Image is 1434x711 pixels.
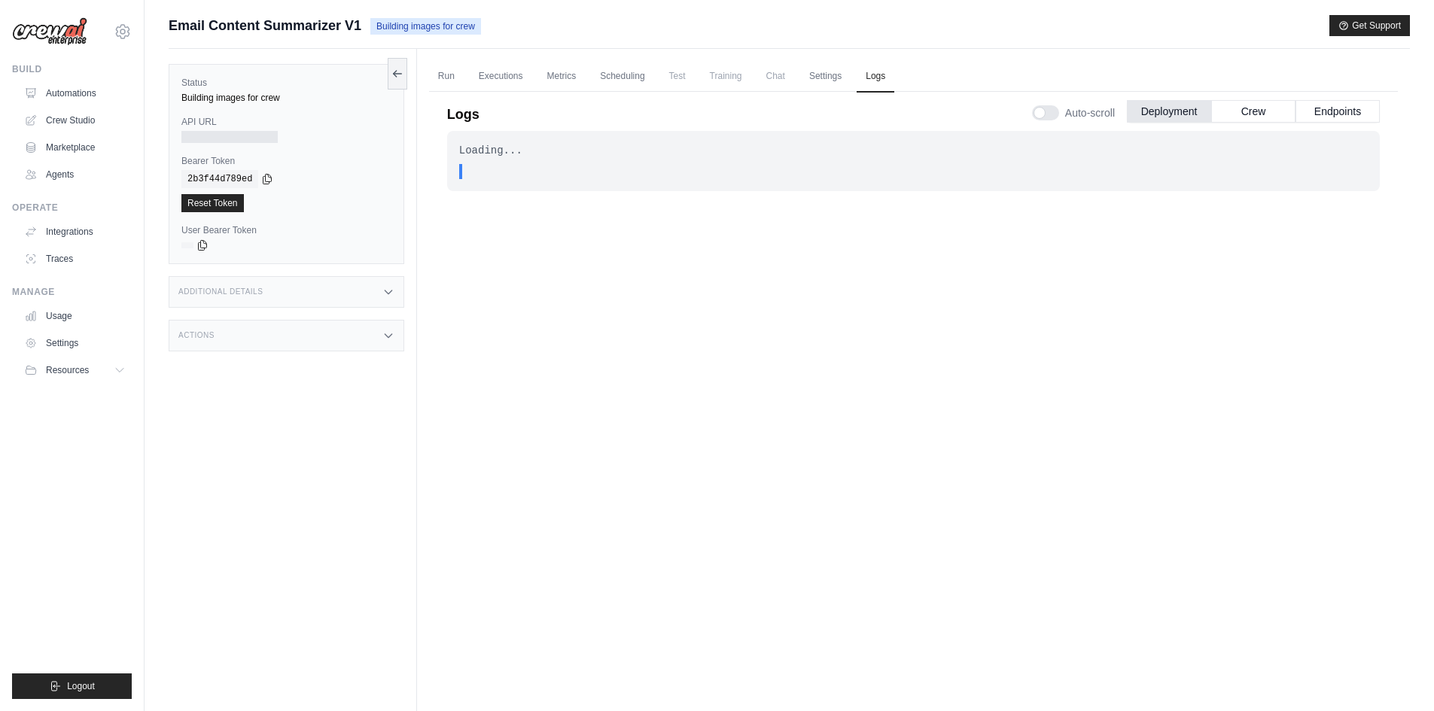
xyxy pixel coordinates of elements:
[18,163,132,187] a: Agents
[12,63,132,75] div: Build
[370,18,481,35] span: Building images for crew
[470,61,532,93] a: Executions
[12,673,132,699] button: Logout
[1211,100,1295,123] button: Crew
[181,155,391,167] label: Bearer Token
[1127,100,1211,123] button: Deployment
[800,61,851,93] a: Settings
[181,170,258,188] code: 2b3f44d789ed
[12,286,132,298] div: Manage
[169,15,361,36] span: Email Content Summarizer V1
[18,135,132,160] a: Marketplace
[18,247,132,271] a: Traces
[857,61,894,93] a: Logs
[538,61,586,93] a: Metrics
[181,92,391,104] div: Building images for crew
[1295,100,1380,123] button: Endpoints
[178,287,263,296] h3: Additional Details
[18,108,132,132] a: Crew Studio
[660,61,695,91] span: Test
[459,143,1368,158] div: Loading...
[181,194,244,212] a: Reset Token
[12,17,87,46] img: Logo
[701,61,751,91] span: Training is not available until the deployment is complete
[18,81,132,105] a: Automations
[757,61,794,91] span: Chat is not available until the deployment is complete
[447,104,480,125] p: Logs
[46,364,89,376] span: Resources
[18,358,132,382] button: Resources
[67,680,95,692] span: Logout
[1329,15,1410,36] button: Get Support
[181,224,391,236] label: User Bearer Token
[429,61,464,93] a: Run
[181,77,391,89] label: Status
[18,220,132,244] a: Integrations
[591,61,653,93] a: Scheduling
[18,331,132,355] a: Settings
[18,304,132,328] a: Usage
[1065,105,1115,120] span: Auto-scroll
[181,116,391,128] label: API URL
[12,202,132,214] div: Operate
[178,331,215,340] h3: Actions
